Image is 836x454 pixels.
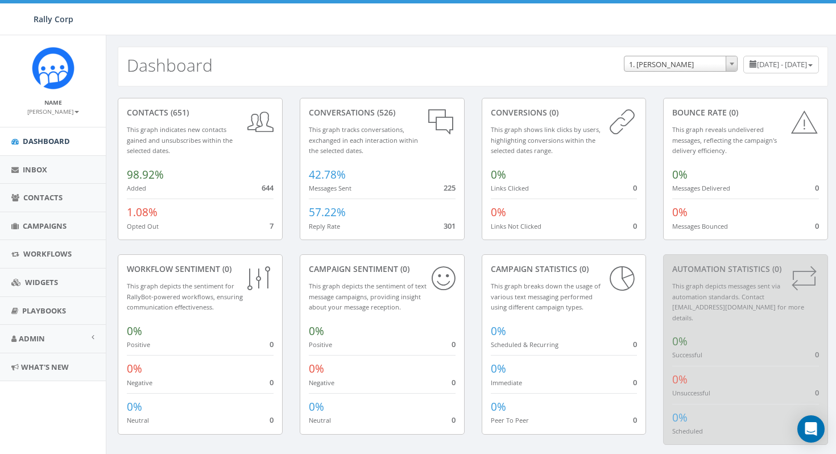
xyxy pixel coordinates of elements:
[23,249,72,259] span: Workflows
[127,184,146,192] small: Added
[797,415,825,443] div: Open Intercom Messenger
[127,222,159,230] small: Opted Out
[21,362,69,372] span: What's New
[672,350,702,359] small: Successful
[23,221,67,231] span: Campaigns
[309,125,418,155] small: This graph tracks conversations, exchanged in each interaction within the selected dates.
[491,167,506,182] span: 0%
[270,221,274,231] span: 7
[633,183,637,193] span: 0
[27,106,79,116] a: [PERSON_NAME]
[672,107,819,118] div: Bounce Rate
[23,192,63,203] span: Contacts
[444,221,456,231] span: 301
[309,263,456,275] div: Campaign Sentiment
[309,416,331,424] small: Neutral
[309,324,324,339] span: 0%
[127,282,243,311] small: This graph depicts the sentiment for RallyBot-powered workflows, ensuring communication effective...
[633,415,637,425] span: 0
[262,183,274,193] span: 644
[22,306,66,316] span: Playbooks
[32,47,75,89] img: Icon_1.png
[19,333,45,344] span: Admin
[127,361,142,376] span: 0%
[23,164,47,175] span: Inbox
[577,263,589,274] span: (0)
[127,340,150,349] small: Positive
[633,339,637,349] span: 0
[633,377,637,387] span: 0
[127,263,274,275] div: Workflow Sentiment
[815,387,819,398] span: 0
[491,324,506,339] span: 0%
[491,399,506,414] span: 0%
[270,415,274,425] span: 0
[727,107,738,118] span: (0)
[757,59,807,69] span: [DATE] - [DATE]
[168,107,189,118] span: (651)
[491,361,506,376] span: 0%
[127,324,142,339] span: 0%
[672,205,688,220] span: 0%
[25,277,58,287] span: Widgets
[815,349,819,360] span: 0
[624,56,737,72] span: 1. James Martin
[127,125,233,155] small: This graph indicates new contacts gained and unsubscribes within the selected dates.
[491,107,638,118] div: conversions
[672,427,703,435] small: Scheduled
[452,377,456,387] span: 0
[452,339,456,349] span: 0
[27,108,79,115] small: [PERSON_NAME]
[309,167,346,182] span: 42.78%
[624,56,738,72] span: 1. James Martin
[633,221,637,231] span: 0
[127,205,158,220] span: 1.08%
[309,378,334,387] small: Negative
[672,184,730,192] small: Messages Delivered
[491,205,506,220] span: 0%
[220,263,231,274] span: (0)
[672,167,688,182] span: 0%
[672,334,688,349] span: 0%
[444,183,456,193] span: 225
[309,107,456,118] div: conversations
[309,399,324,414] span: 0%
[44,98,62,106] small: Name
[127,167,164,182] span: 98.92%
[491,340,558,349] small: Scheduled & Recurring
[672,389,710,397] small: Unsuccessful
[127,56,213,75] h2: Dashboard
[270,377,274,387] span: 0
[309,184,351,192] small: Messages Sent
[270,339,274,349] span: 0
[34,14,73,24] span: Rally Corp
[491,125,601,155] small: This graph shows link clicks by users, highlighting conversions within the selected dates range.
[127,399,142,414] span: 0%
[127,107,274,118] div: contacts
[491,263,638,275] div: Campaign Statistics
[309,205,346,220] span: 57.22%
[491,416,529,424] small: Peer To Peer
[491,222,541,230] small: Links Not Clicked
[770,263,781,274] span: (0)
[23,136,70,146] span: Dashboard
[672,410,688,425] span: 0%
[672,125,777,155] small: This graph reveals undelivered messages, reflecting the campaign's delivery efficiency.
[815,221,819,231] span: 0
[547,107,558,118] span: (0)
[309,282,427,311] small: This graph depicts the sentiment of text message campaigns, providing insight about your message ...
[452,415,456,425] span: 0
[672,222,728,230] small: Messages Bounced
[309,340,332,349] small: Positive
[309,361,324,376] span: 0%
[398,263,409,274] span: (0)
[309,222,340,230] small: Reply Rate
[672,282,804,322] small: This graph depicts messages sent via automation standards. Contact [EMAIL_ADDRESS][DOMAIN_NAME] f...
[491,184,529,192] small: Links Clicked
[491,282,601,311] small: This graph breaks down the usage of various text messaging performed using different campaign types.
[815,183,819,193] span: 0
[491,378,522,387] small: Immediate
[127,416,149,424] small: Neutral
[375,107,395,118] span: (526)
[672,263,819,275] div: Automation Statistics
